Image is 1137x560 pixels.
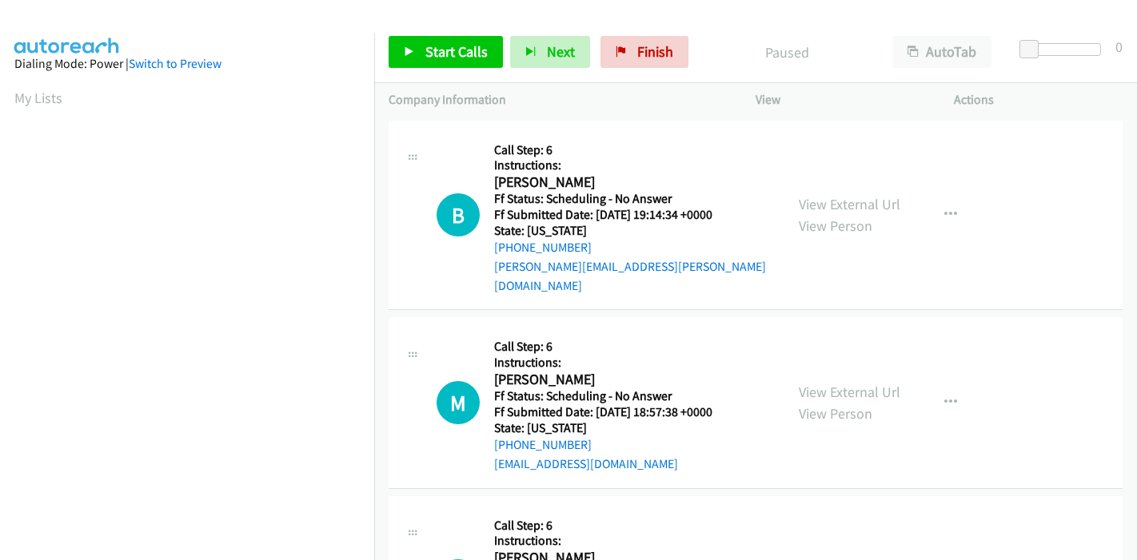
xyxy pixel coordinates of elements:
[494,259,766,293] a: [PERSON_NAME][EMAIL_ADDRESS][PERSON_NAME][DOMAIN_NAME]
[494,157,770,173] h5: Instructions:
[494,533,732,549] h5: Instructions:
[494,355,732,371] h5: Instructions:
[494,388,732,404] h5: Ff Status: Scheduling - No Answer
[494,437,592,452] a: [PHONE_NUMBER]
[600,36,688,68] a: Finish
[14,89,62,107] a: My Lists
[494,518,732,534] h5: Call Step: 6
[799,195,900,213] a: View External Url
[799,383,900,401] a: View External Url
[494,191,770,207] h5: Ff Status: Scheduling - No Answer
[494,223,770,239] h5: State: [US_STATE]
[129,56,221,71] a: Switch to Preview
[437,381,480,424] h1: M
[799,404,872,423] a: View Person
[494,207,770,223] h5: Ff Submitted Date: [DATE] 19:14:34 +0000
[389,90,727,109] p: Company Information
[437,193,480,236] h1: B
[710,42,864,63] p: Paused
[494,339,732,355] h5: Call Step: 6
[389,36,503,68] a: Start Calls
[1115,36,1123,58] div: 0
[954,90,1123,109] p: Actions
[494,371,732,389] h2: [PERSON_NAME]
[425,42,488,61] span: Start Calls
[14,54,360,73] div: Dialing Mode: Power |
[437,193,480,236] div: The call is yet to be attempted
[494,142,770,158] h5: Call Step: 6
[756,90,925,109] p: View
[494,456,678,471] a: [EMAIL_ADDRESS][DOMAIN_NAME]
[637,42,673,61] span: Finish
[494,240,592,255] a: [PHONE_NUMBER]
[547,42,575,61] span: Next
[1027,43,1101,56] div: Delay between calls (in seconds)
[494,173,732,192] h2: [PERSON_NAME]
[510,36,590,68] button: Next
[494,420,732,436] h5: State: [US_STATE]
[892,36,991,68] button: AutoTab
[799,216,872,235] a: View Person
[494,404,732,420] h5: Ff Submitted Date: [DATE] 18:57:38 +0000
[437,381,480,424] div: The call is yet to be attempted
